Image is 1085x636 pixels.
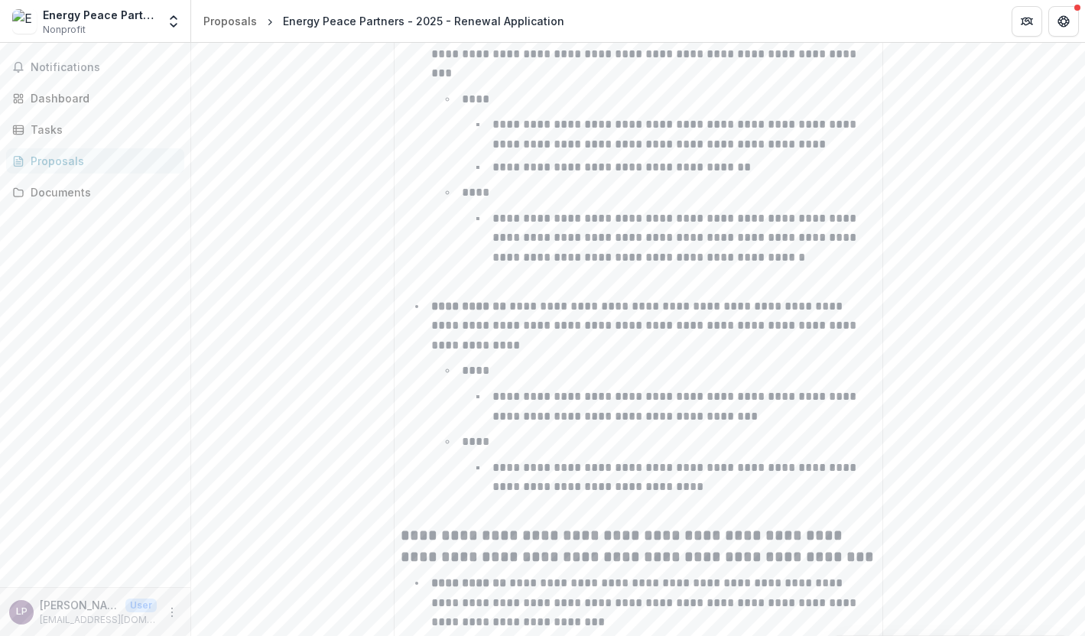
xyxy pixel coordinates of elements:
a: Proposals [6,148,184,174]
span: Notifications [31,61,178,74]
button: Get Help [1048,6,1079,37]
div: Proposals [203,13,257,29]
p: [EMAIL_ADDRESS][DOMAIN_NAME] [40,613,157,627]
div: Documents [31,184,172,200]
a: Tasks [6,117,184,142]
a: Documents [6,180,184,205]
div: Lindsey Padjen [16,607,28,617]
span: Nonprofit [43,23,86,37]
div: Dashboard [31,90,172,106]
div: Energy Peace Partners - 2025 - Renewal Application [283,13,564,29]
div: Tasks [31,122,172,138]
p: User [125,599,157,612]
nav: breadcrumb [197,10,570,32]
img: Energy Peace Partners [12,9,37,34]
button: Partners [1012,6,1042,37]
p: [PERSON_NAME] [40,597,119,613]
a: Dashboard [6,86,184,111]
a: Proposals [197,10,263,32]
button: Notifications [6,55,184,79]
button: Open entity switcher [163,6,184,37]
div: Energy Peace Partners [43,7,157,23]
div: Proposals [31,153,172,169]
button: More [163,603,181,621]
